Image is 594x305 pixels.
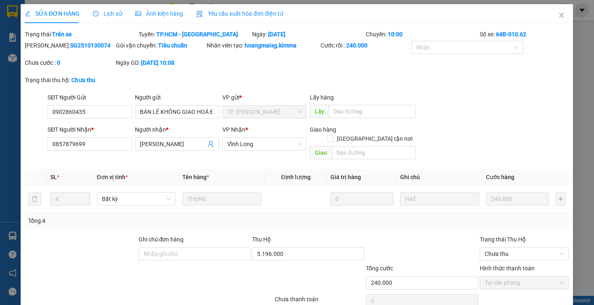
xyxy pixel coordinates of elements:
[70,42,111,49] b: SG2510130074
[93,10,123,17] span: Lịch sử
[25,41,114,50] div: [PERSON_NAME]:
[332,146,416,159] input: Dọc đường
[485,277,564,289] span: Tại văn phòng
[78,53,108,62] span: Chưa thu
[330,174,361,180] span: Giá trị hàng
[7,7,73,27] div: TP. [PERSON_NAME]
[48,93,132,102] div: SĐT Người Gửi
[480,235,569,244] div: Trạng thái Thu Hộ
[310,94,334,101] span: Lấy hàng
[136,10,184,17] span: Ảnh kiện hàng
[365,30,479,39] div: Chuyến:
[321,41,410,50] div: Cước rồi :
[183,174,210,180] span: Tên hàng
[93,11,99,17] span: clock-circle
[116,58,205,67] div: Ngày GD:
[223,126,246,133] span: VP Nhận
[141,59,174,66] b: [DATE] 10:08
[550,4,573,27] button: Close
[330,192,394,206] input: 0
[252,236,271,243] span: Thu Hộ
[310,146,332,159] span: Giao
[116,41,205,50] div: Gói vận chuyển:
[139,236,184,243] label: Ghi chú đơn hàng
[102,193,171,205] span: Bất kỳ
[388,31,403,38] b: 10:00
[7,8,20,17] span: Gửi:
[401,192,479,206] input: Ghi Chú
[485,248,564,260] span: Chưa thu
[28,192,41,206] button: delete
[397,169,483,185] th: Ghi chú
[25,11,31,17] span: edit
[228,106,302,118] span: TP. Hồ Chí Minh
[479,30,570,39] div: Số xe:
[24,30,138,39] div: Trạng thái:
[139,247,251,260] input: Ghi chú đơn hàng
[156,31,238,38] b: TP.HCM - [GEOGRAPHIC_DATA]
[559,12,565,19] span: close
[346,42,368,49] b: 240.000
[223,93,307,102] div: VP gửi
[79,8,99,17] span: Nhận:
[135,125,219,134] div: Người nhận
[138,30,252,39] div: Tuyến:
[197,11,203,17] img: icon
[136,11,141,17] span: picture
[97,174,128,180] span: Đơn vị tính
[310,105,329,118] span: Lấy
[25,58,114,67] div: Chưa cước :
[207,41,319,50] div: Nhân viên tạo:
[310,126,337,133] span: Giao hàng
[25,76,137,85] div: Trạng thái thu hộ:
[486,192,549,206] input: 0
[197,10,284,17] span: Yêu cầu xuất hóa đơn điện tử
[79,7,137,27] div: Vĩnh Long
[208,141,214,147] span: user-add
[7,27,73,47] div: BÁN LẺ KHÔNG GIAO HOÁ ĐƠN
[252,30,365,39] div: Ngày:
[57,59,60,66] b: 0
[158,42,187,49] b: Tiêu chuẩn
[556,192,566,206] button: plus
[281,174,311,180] span: Định lượng
[366,265,393,272] span: Tổng cước
[496,31,526,38] b: 64B-010.62
[48,125,132,134] div: SĐT Người Nhận
[334,134,416,143] span: [GEOGRAPHIC_DATA] tận nơi
[25,10,80,17] span: SỬA ĐƠN HÀNG
[480,265,535,272] label: Hình thức thanh toán
[52,31,72,38] b: Trên xe
[228,138,302,150] span: Vĩnh Long
[183,192,262,206] input: VD: Bàn, Ghế
[50,174,57,180] span: SL
[486,174,514,180] span: Cước hàng
[28,216,230,225] div: Tổng: 4
[79,37,137,48] div: 0762929911
[329,105,416,118] input: Dọc đường
[135,93,219,102] div: Người gửi
[71,77,95,83] b: Chưa thu
[245,42,297,49] b: hoangmaisg.kimma
[79,27,137,37] div: CÔ HOA
[269,31,286,38] b: [DATE]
